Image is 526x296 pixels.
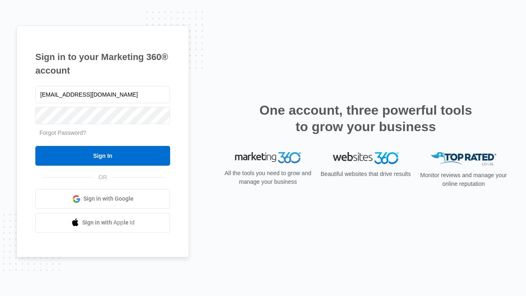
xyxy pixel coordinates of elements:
[235,152,301,164] img: Marketing 360
[83,194,134,203] span: Sign in with Google
[39,129,86,136] a: Forgot Password?
[257,102,475,135] h2: One account, three powerful tools to grow your business
[333,152,399,164] img: Websites 360
[418,171,510,188] p: Monitor reviews and manage your online reputation
[82,218,135,227] span: Sign in with Apple Id
[35,146,170,166] input: Sign In
[320,170,412,178] p: Beautiful websites that drive results
[35,86,170,103] input: Email
[431,152,496,166] img: Top Rated Local
[35,213,170,233] a: Sign in with Apple Id
[35,189,170,209] a: Sign in with Google
[35,50,170,77] h1: Sign in to your Marketing 360® account
[93,173,113,182] span: OR
[222,169,314,186] p: All the tools you need to grow and manage your business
